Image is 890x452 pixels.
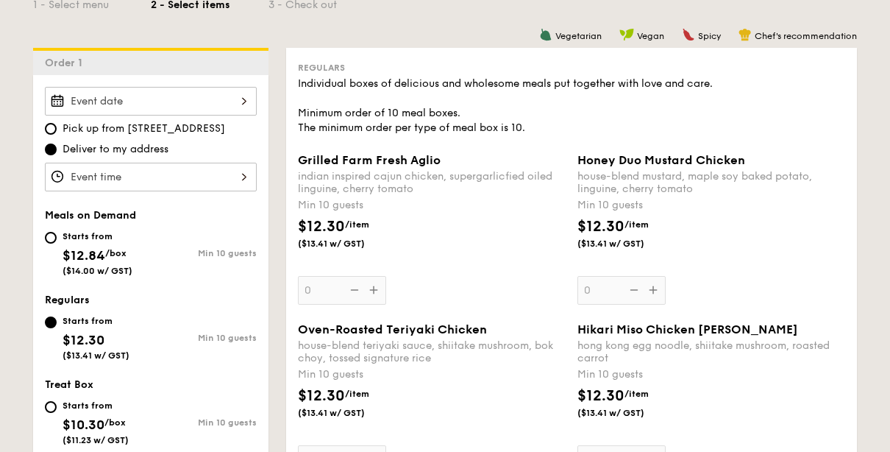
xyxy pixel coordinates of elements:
input: Pick up from [STREET_ADDRESS] [45,124,57,135]
div: Min 10 guests [151,418,257,428]
span: ($13.41 w/ GST) [577,239,677,250]
span: Vegetarian [555,32,602,42]
span: ($13.41 w/ GST) [577,408,677,420]
div: hong kong egg noodle, shiitake mushroom, roasted carrot [577,340,845,365]
div: Starts from [63,231,132,243]
img: icon-vegetarian.fe4039eb.svg [539,29,552,42]
img: icon-vegan.f8ff3823.svg [619,29,634,42]
span: Regulars [298,63,345,74]
img: icon-spicy.37a8142b.svg [682,29,695,42]
input: Event date [45,88,257,116]
div: Starts from [63,316,129,328]
span: Order 1 [45,57,88,70]
span: Chef's recommendation [755,32,857,42]
span: /item [345,220,369,230]
span: /item [624,389,649,400]
span: $12.30 [63,333,104,349]
span: Grilled Farm Fresh Aglio [298,154,441,168]
div: Min 10 guests [298,199,566,213]
span: Treat Box [45,379,93,392]
img: icon-chef-hat.a58ddaea.svg [738,29,752,42]
div: Individual boxes of delicious and wholesome meals put together with love and care. Minimum order ... [298,77,845,136]
span: Spicy [698,32,721,42]
input: Starts from$10.30/box($11.23 w/ GST)Min 10 guests [45,402,57,414]
span: Oven-Roasted Teriyaki Chicken [298,323,487,337]
div: house-blend teriyaki sauce, shiitake mushroom, bok choy, tossed signature rice [298,340,566,365]
span: /box [105,249,127,259]
span: Hikari Miso Chicken [PERSON_NAME] [577,323,798,337]
div: indian inspired cajun chicken, supergarlicfied oiled linguine, cherry tomato [298,171,566,196]
span: $12.30 [577,388,624,406]
span: /item [345,389,369,400]
div: Min 10 guests [151,249,257,259]
span: ($13.41 w/ GST) [298,408,398,420]
input: Event time [45,163,257,192]
span: Vegan [637,32,664,42]
span: /item [624,220,649,230]
input: Starts from$12.30($13.41 w/ GST)Min 10 guests [45,317,57,329]
div: Min 10 guests [298,368,566,383]
span: $12.30 [298,219,345,236]
div: Min 10 guests [151,333,257,344]
span: $12.84 [63,248,105,264]
span: Deliver to my address [63,143,168,158]
span: Regulars [45,294,90,307]
div: house-blend mustard, maple soy baked potato, linguine, cherry tomato [577,171,845,196]
span: /box [104,418,126,428]
span: $10.30 [63,417,104,434]
span: Meals on Demand [45,210,136,222]
span: $12.30 [577,219,624,236]
div: Starts from [63,400,129,412]
span: Pick up from [STREET_ADDRESS] [63,122,225,137]
span: Honey Duo Mustard Chicken [577,154,745,168]
span: ($13.41 w/ GST) [63,351,129,361]
span: ($13.41 w/ GST) [298,239,398,250]
div: Min 10 guests [577,368,845,383]
input: Starts from$12.84/box($14.00 w/ GST)Min 10 guests [45,233,57,244]
span: ($11.23 w/ GST) [63,436,129,446]
div: Min 10 guests [577,199,845,213]
input: Deliver to my address [45,144,57,156]
span: $12.30 [298,388,345,406]
span: ($14.00 w/ GST) [63,266,132,277]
